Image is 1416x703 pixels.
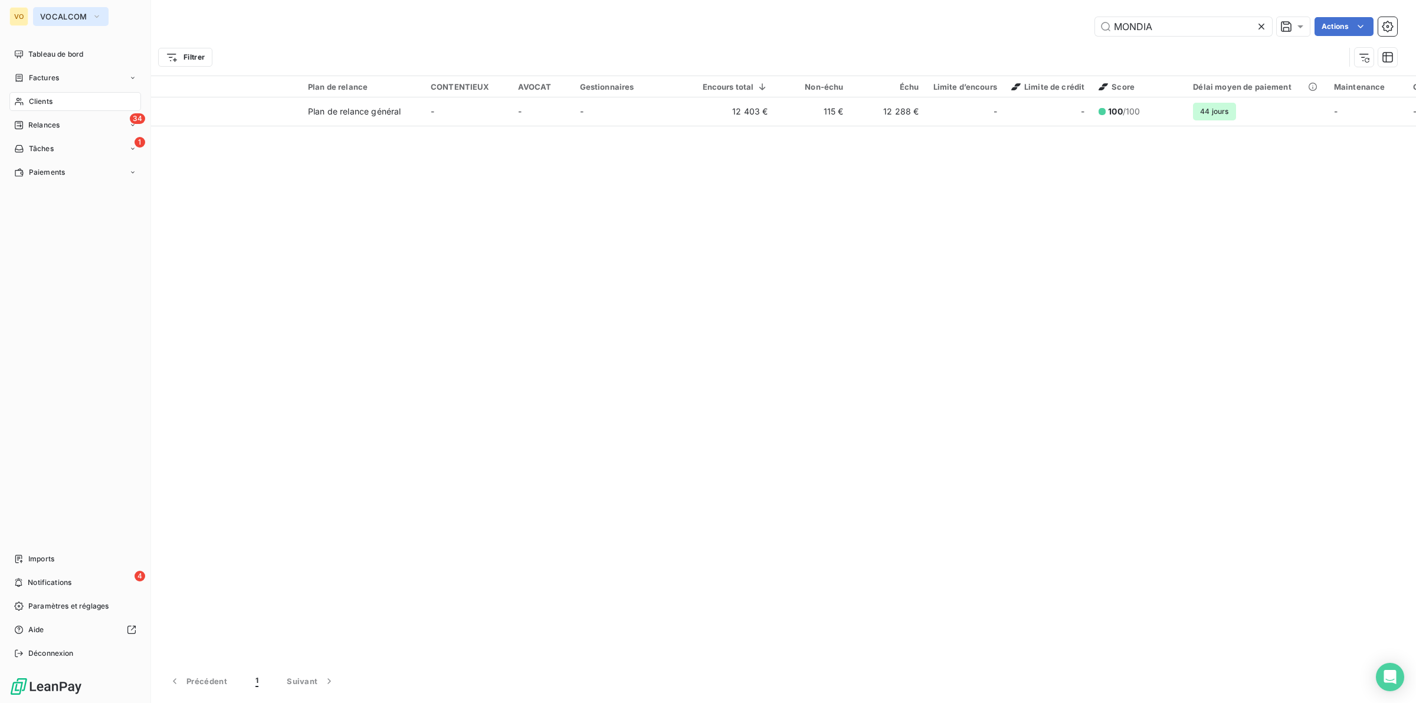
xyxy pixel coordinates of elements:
[9,139,141,158] a: 1Tâches
[308,106,401,117] div: Plan de relance général
[1315,17,1374,36] button: Actions
[308,82,417,91] div: Plan de relance
[1376,663,1404,691] div: Open Intercom Messenger
[9,597,141,616] a: Paramètres et réglages
[28,601,109,612] span: Paramètres et réglages
[28,120,60,130] span: Relances
[1193,82,1319,91] div: Délai moyen de paiement
[933,82,997,91] div: Limite d’encours
[580,82,689,91] div: Gestionnaires
[28,624,44,635] span: Aide
[1011,82,1084,91] span: Limite de crédit
[9,92,141,111] a: Clients
[9,68,141,87] a: Factures
[9,677,83,696] img: Logo LeanPay
[1081,106,1084,117] span: -
[9,45,141,64] a: Tableau de bord
[703,82,768,91] div: Encours total
[28,577,71,588] span: Notifications
[994,106,997,117] span: -
[1334,106,1338,116] span: -
[9,620,141,639] a: Aide
[255,675,258,687] span: 1
[9,163,141,182] a: Paiements
[851,97,926,126] td: 12 288 €
[1095,17,1272,36] input: Rechercher
[431,106,434,116] span: -
[273,669,349,694] button: Suivant
[858,82,919,91] div: Échu
[135,137,145,148] span: 1
[782,82,844,91] div: Non-échu
[518,82,566,91] div: AVOCAT
[431,82,504,91] div: CONTENTIEUX
[1099,82,1135,91] span: Score
[155,669,241,694] button: Précédent
[135,571,145,581] span: 4
[29,167,65,178] span: Paiements
[130,113,145,124] span: 34
[1334,82,1399,91] div: Maintenance
[29,143,54,154] span: Tâches
[28,554,54,564] span: Imports
[9,7,28,26] div: VO
[580,106,584,116] span: -
[1108,106,1122,116] span: 100
[9,550,141,568] a: Imports
[158,48,212,67] button: Filtrer
[29,96,53,107] span: Clients
[1108,106,1140,117] span: /100
[29,73,59,83] span: Factures
[40,12,87,21] span: VOCALCOM
[28,49,83,60] span: Tableau de bord
[1193,103,1235,120] span: 44 jours
[28,648,74,659] span: Déconnexion
[241,669,273,694] button: 1
[518,106,522,116] span: -
[775,97,851,126] td: 115 €
[81,112,294,123] span: 104049
[696,97,775,126] td: 12 403 €
[9,116,141,135] a: 34Relances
